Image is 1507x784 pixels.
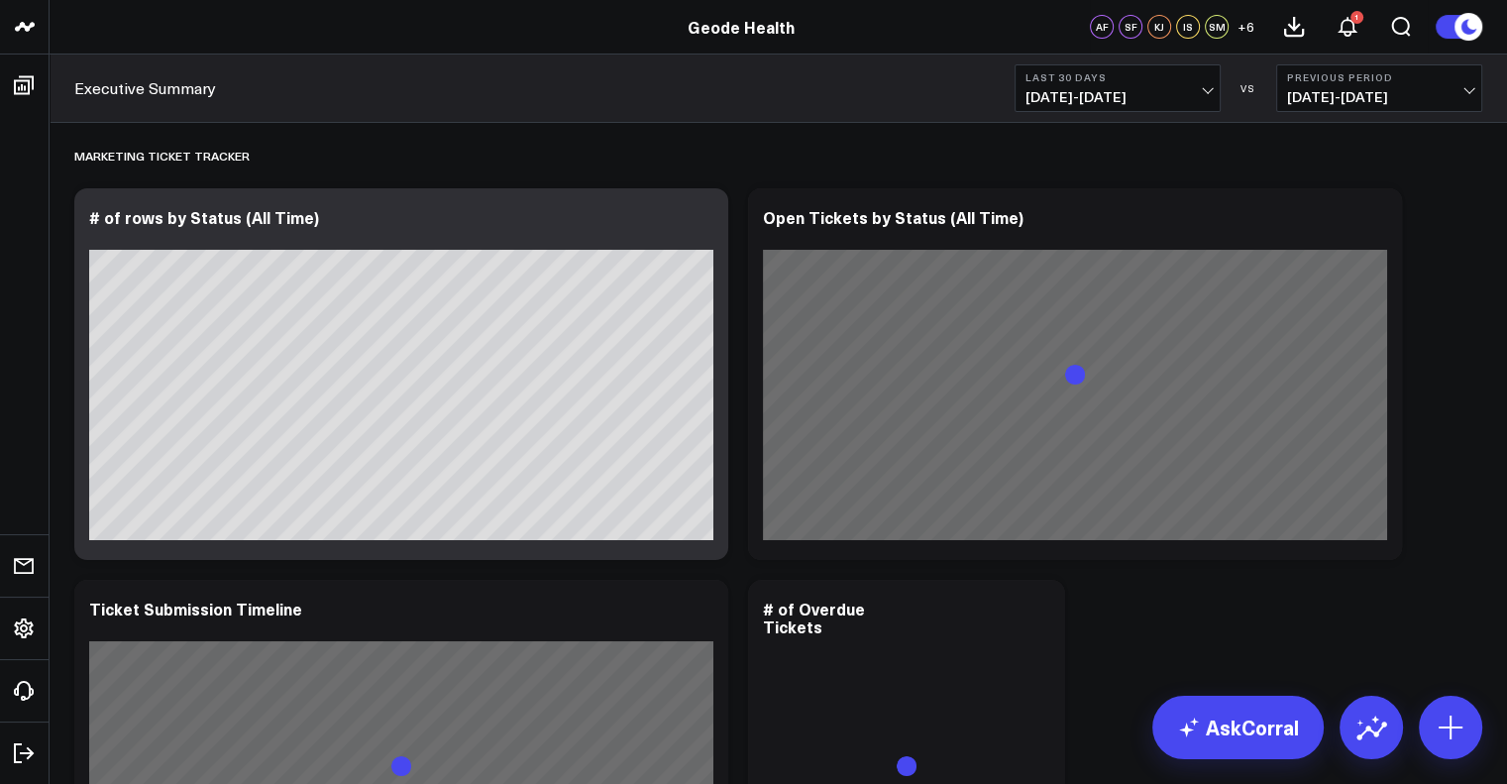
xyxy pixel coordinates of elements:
button: +6 [1234,15,1257,39]
button: Previous Period[DATE]-[DATE] [1276,64,1482,112]
span: + 6 [1238,20,1254,34]
span: [DATE] - [DATE] [1287,89,1471,105]
div: AF [1090,15,1114,39]
div: SM [1205,15,1229,39]
div: Ticket Submission Timeline [89,598,302,619]
a: AskCorral [1152,696,1324,759]
a: Executive Summary [74,77,216,99]
div: Marketing Ticket Tracker [74,133,250,178]
div: IS [1176,15,1200,39]
div: VS [1231,82,1266,94]
a: Geode Health [688,16,795,38]
div: # of Overdue Tickets [763,598,865,637]
div: # of rows by Status (All Time) [89,206,319,228]
div: Open Tickets by Status (All Time) [763,206,1023,228]
button: Last 30 Days[DATE]-[DATE] [1015,64,1221,112]
div: KJ [1147,15,1171,39]
b: Previous Period [1287,71,1471,83]
b: Last 30 Days [1025,71,1210,83]
div: 1 [1350,11,1363,24]
div: SF [1119,15,1142,39]
span: [DATE] - [DATE] [1025,89,1210,105]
